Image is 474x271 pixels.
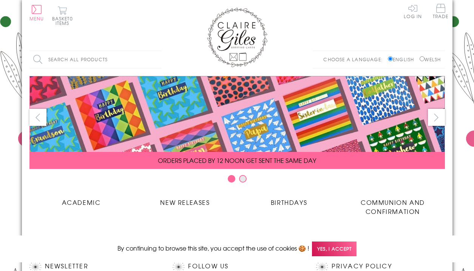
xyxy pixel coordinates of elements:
a: Trade [433,4,449,20]
img: Claire Giles Greetings Cards [207,8,267,67]
span: New Releases [160,198,210,207]
a: Sympathy [237,227,341,242]
span: Academic [62,198,101,207]
label: Welsh [420,56,441,63]
span: ORDERS PLACED BY 12 NOON GET SENT THE SAME DAY [158,156,316,165]
input: Search [154,51,162,68]
span: Anniversary [57,233,105,242]
button: next [428,109,445,126]
a: New Releases [133,192,237,207]
p: Choose a language: [323,56,386,63]
label: English [388,56,418,63]
button: Menu [29,5,44,21]
span: Age Cards [165,233,205,242]
a: Age Cards [133,227,237,242]
button: Carousel Page 1 (Current Slide) [228,175,235,183]
button: Basket0 items [52,6,73,25]
div: Carousel Pagination [29,175,445,186]
a: Anniversary [29,227,133,242]
a: Birthdays [237,192,341,207]
a: Log In [404,4,422,19]
a: Communion and Confirmation [341,192,445,216]
span: Yes, I accept [312,242,357,256]
a: Academic [29,192,133,207]
span: Menu [29,15,44,22]
button: Carousel Page 2 [239,175,247,183]
span: Birthdays [271,198,307,207]
span: Trade [433,4,449,19]
a: Wedding Occasions [341,227,445,242]
input: Search all products [29,51,162,68]
input: Welsh [420,56,425,61]
span: 0 items [56,15,73,26]
button: prev [29,109,46,126]
span: Communion and Confirmation [361,198,425,216]
input: English [388,56,393,61]
span: Wedding Occasions [354,233,432,242]
span: Sympathy [272,233,307,242]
